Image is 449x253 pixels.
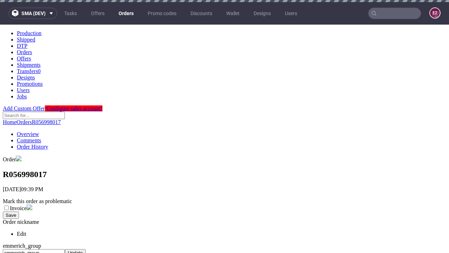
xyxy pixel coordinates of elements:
[3,194,446,213] div: Order nickname
[3,131,446,138] div: Order
[3,218,446,225] div: emmerich_group
[17,56,43,62] a: Promotions
[3,187,19,194] button: Save
[17,50,35,56] a: Designs
[281,8,301,19] a: Users
[143,8,181,19] a: Promo codes
[16,95,32,100] a: Orders
[21,162,43,168] span: 09:39 PM
[17,6,41,12] a: Production
[17,69,27,75] a: Jobs
[222,8,244,19] a: Wallet
[60,8,81,19] a: Tasks
[10,181,27,187] label: Invoice
[17,12,35,18] a: Shipped
[3,174,446,180] div: Mark this order as problematic
[17,31,31,37] a: Offers
[186,8,216,19] a: Discounts
[17,119,48,125] a: Order History
[87,8,109,19] a: Offers
[27,180,32,186] img: icon-invoice-flag.svg
[17,63,29,69] a: Users
[249,8,275,19] a: Designs
[17,25,32,31] a: Orders
[3,162,446,168] p: [DATE]
[3,95,16,100] a: Home
[45,81,102,87] a: Configure sales account!
[17,206,26,212] a: Edit
[3,81,45,87] a: Add Custom Offer
[21,11,46,16] span: sma (dev)
[32,95,61,100] a: R056998017
[17,18,27,24] a: DTP
[3,225,65,232] input: Short company name, ie.: 'coca-cola-inc'
[3,145,446,155] h1: R056998017
[430,8,440,18] figcaption: e2
[16,131,21,137] img: gb-5d72c5a8bef80fca6f99f476e15ec95ce2d5e5f65c6dab9ee8e56348be0d39fc.png
[47,81,102,87] span: Configure sales account!
[3,87,65,95] input: Search for...
[38,44,41,50] span: 0
[114,8,138,19] a: Orders
[17,44,41,50] a: Transfers0
[17,37,41,43] a: Shipments
[8,8,57,19] button: sma (dev)
[17,113,41,119] a: Comments
[17,106,39,112] a: Overview
[65,225,86,232] button: Update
